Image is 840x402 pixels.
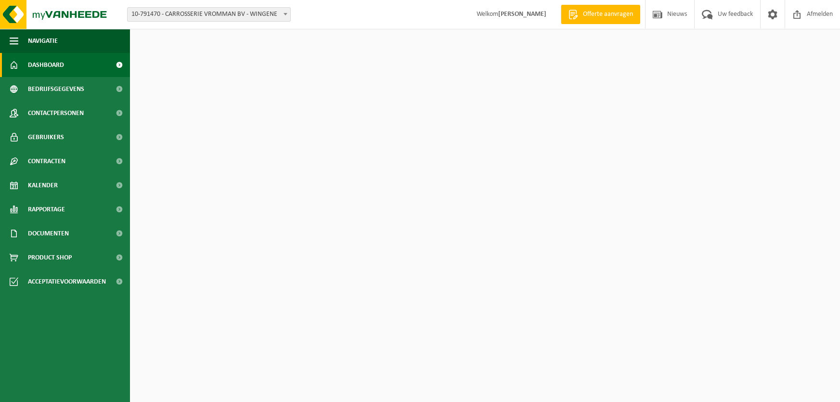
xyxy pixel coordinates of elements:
[127,7,291,22] span: 10-791470 - CARROSSERIE VROMMAN BV - WINGENE
[28,221,69,246] span: Documenten
[28,149,65,173] span: Contracten
[28,29,58,53] span: Navigatie
[28,53,64,77] span: Dashboard
[28,246,72,270] span: Product Shop
[28,270,106,294] span: Acceptatievoorwaarden
[28,197,65,221] span: Rapportage
[581,10,635,19] span: Offerte aanvragen
[28,101,84,125] span: Contactpersonen
[498,11,546,18] strong: [PERSON_NAME]
[28,125,64,149] span: Gebruikers
[28,77,84,101] span: Bedrijfsgegevens
[28,173,58,197] span: Kalender
[128,8,290,21] span: 10-791470 - CARROSSERIE VROMMAN BV - WINGENE
[561,5,640,24] a: Offerte aanvragen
